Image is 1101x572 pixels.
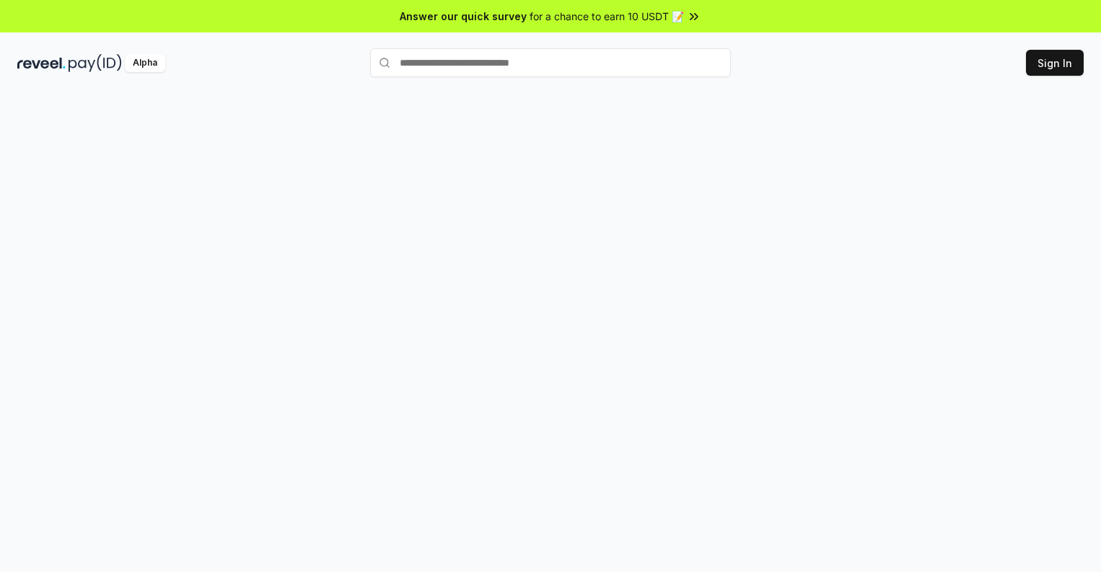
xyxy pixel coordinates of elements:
[1026,50,1084,76] button: Sign In
[125,54,165,72] div: Alpha
[69,54,122,72] img: pay_id
[530,9,684,24] span: for a chance to earn 10 USDT 📝
[400,9,527,24] span: Answer our quick survey
[17,54,66,72] img: reveel_dark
